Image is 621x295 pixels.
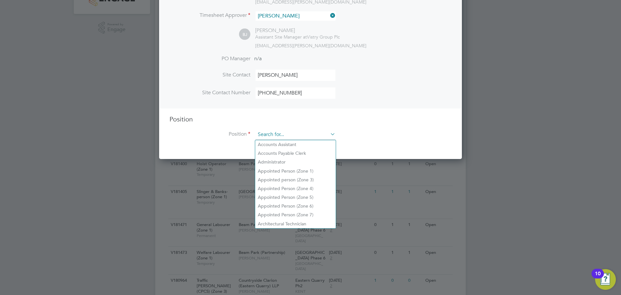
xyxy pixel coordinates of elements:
input: Search for... [256,11,335,21]
span: n/a [254,55,262,62]
label: PO Manager [169,55,250,62]
label: Site Contact Number [169,89,250,96]
button: Open Resource Center, 10 new notifications [595,269,616,290]
li: Appointed Person (Zone 5) [255,193,336,202]
label: Timesheet Approver [169,12,250,19]
li: Accounts Assistant [255,140,336,149]
span: [EMAIL_ADDRESS][PERSON_NAME][DOMAIN_NAME] [255,43,366,49]
span: Assistant Site Manager at [255,34,307,40]
div: 10 [595,274,601,282]
div: [PERSON_NAME] [255,27,340,34]
h3: Position [169,115,452,123]
li: Administrator [255,158,336,166]
label: Position [169,131,250,138]
input: Search for... [256,130,335,140]
li: Appointed Person (Zone 4) [255,184,336,193]
li: Appointed Person (Zone 1) [255,167,336,176]
li: Architectural Technician [255,220,336,228]
li: Appointed person (Zone 3) [255,176,336,184]
li: Appointed Person (Zone 6) [255,202,336,210]
label: Site Contact [169,72,250,78]
li: Accounts Payable Clerk [255,149,336,158]
li: Appointed Person (Zone 7) [255,210,336,219]
span: BJ [239,29,250,40]
div: Vistry Group Plc [255,34,340,40]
